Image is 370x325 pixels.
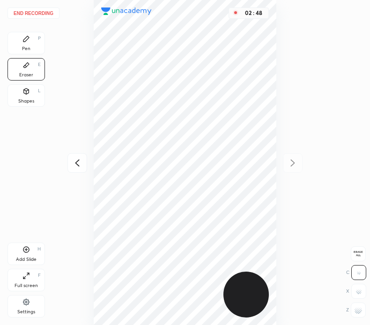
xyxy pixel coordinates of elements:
img: logo.38c385cc.svg [101,7,152,15]
div: Z [346,303,366,318]
div: F [38,273,41,278]
div: P [38,36,41,41]
span: Erase all [351,251,365,257]
div: Add Slide [16,257,37,262]
div: E [38,62,41,67]
button: End recording [7,7,59,19]
div: L [38,89,41,93]
div: Pen [22,46,30,51]
div: 02 : 48 [242,10,265,16]
div: C [346,265,366,280]
div: X [346,284,366,299]
div: H [37,247,41,251]
div: Settings [17,310,35,314]
div: Eraser [19,73,33,77]
div: Shapes [18,99,34,103]
div: Full screen [15,283,38,288]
